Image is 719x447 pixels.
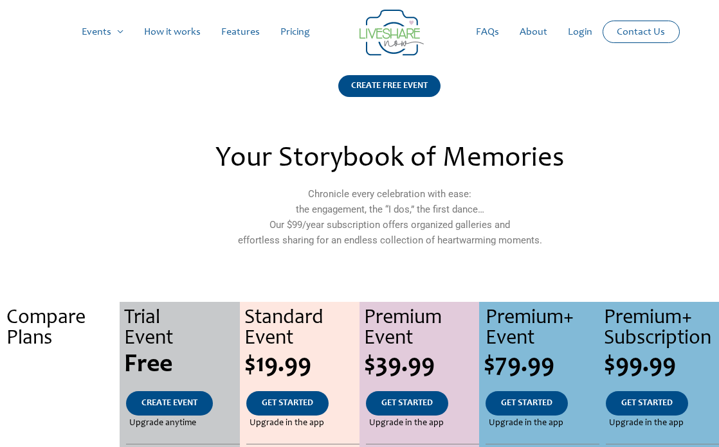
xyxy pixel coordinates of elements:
a: GET STARTED [606,391,688,416]
div: Premium Event [364,308,479,349]
div: $79.99 [484,353,599,378]
span: Upgrade in the app [609,416,684,431]
span: Upgrade in the app [489,416,563,431]
div: Compare Plans [6,308,120,349]
span: Upgrade in the app [369,416,444,431]
div: $99.99 [604,353,719,378]
div: Trial Event [124,308,239,349]
div: Free [124,353,239,378]
a: FAQs [466,12,509,53]
a: GET STARTED [486,391,568,416]
a: GET STARTED [366,391,448,416]
span: GET STARTED [621,399,673,408]
a: GET STARTED [246,391,329,416]
p: Chronicle every celebration with ease: the engagement, the “I dos,” the first dance… Our $99/year... [117,186,663,248]
a: CREATE EVENT [126,391,213,416]
span: . [57,353,63,378]
a: How it works [134,12,211,53]
div: $39.99 [364,353,479,378]
a: Events [71,12,134,53]
a: CREATE FREE EVENT [338,75,441,113]
span: GET STARTED [262,399,313,408]
a: Login [558,12,603,53]
span: . [59,419,61,428]
a: . [43,391,77,416]
div: Standard Event [244,308,359,349]
div: CREATE FREE EVENT [338,75,441,97]
a: Contact Us [606,21,675,42]
div: Premium+ Event [486,308,599,349]
a: Pricing [270,12,320,53]
span: GET STARTED [501,399,552,408]
div: $19.99 [244,353,359,378]
span: . [59,399,61,408]
img: Group 14 | Live Photo Slideshow for Events | Create Free Events Album for Any Occasion [359,10,424,56]
div: Premium+ Subscription [604,308,719,349]
span: GET STARTED [381,399,433,408]
h2: Your Storybook of Memories [117,145,663,173]
nav: Site Navigation [23,12,696,53]
span: Upgrade anytime [129,416,196,431]
a: About [509,12,558,53]
a: Features [211,12,270,53]
span: CREATE EVENT [141,399,197,408]
span: Upgrade in the app [250,416,324,431]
